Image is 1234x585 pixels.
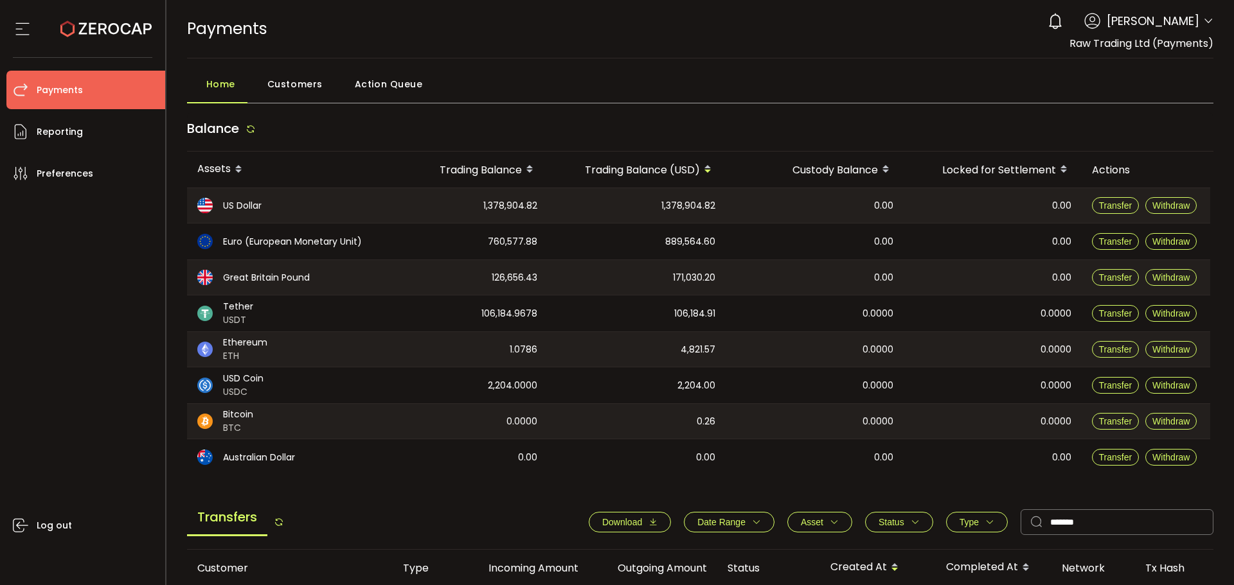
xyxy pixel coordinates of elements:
[197,306,213,321] img: usdt_portfolio.svg
[1145,197,1197,214] button: Withdraw
[1145,341,1197,358] button: Withdraw
[1152,380,1190,390] span: Withdraw
[1041,378,1071,393] span: 0.0000
[1099,416,1132,426] span: Transfer
[960,517,979,527] span: Type
[681,342,715,357] span: 4,821.57
[1145,377,1197,394] button: Withdraw
[481,306,537,321] span: 106,184.9678
[936,557,1051,579] div: Completed At
[589,561,717,575] div: Outgoing Amount
[696,450,715,465] span: 0.00
[874,450,893,465] span: 0.00
[863,414,893,429] span: 0.0000
[602,517,642,527] span: Download
[223,349,267,363] span: ETH
[677,378,715,393] span: 2,204.00
[1099,200,1132,211] span: Transfer
[197,198,213,213] img: usd_portfolio.svg
[488,378,537,393] span: 2,204.0000
[206,71,235,97] span: Home
[197,342,213,357] img: eth_portfolio.svg
[1152,308,1190,319] span: Withdraw
[1152,416,1190,426] span: Withdraw
[187,119,239,137] span: Balance
[863,378,893,393] span: 0.0000
[223,408,253,421] span: Bitcoin
[874,198,893,213] span: 0.00
[863,342,893,357] span: 0.0000
[223,372,264,385] span: USD Coin
[1145,269,1197,286] button: Withdraw
[1099,380,1132,390] span: Transfer
[904,159,1082,180] div: Locked for Settlement
[1041,342,1071,357] span: 0.0000
[1092,197,1140,214] button: Transfer
[1099,308,1132,319] span: Transfer
[223,271,310,284] span: Great Britain Pound
[386,159,548,180] div: Trading Balance
[1145,413,1197,430] button: Withdraw
[697,517,746,527] span: Date Range
[223,385,264,399] span: USDC
[492,270,537,285] span: 126,656.43
[197,414,213,429] img: btc_portfolio.svg
[1082,162,1210,177] div: Actions
[37,81,83,100] span: Payments
[393,561,460,575] div: Type
[661,198,715,213] span: 1,378,904.82
[37,164,93,183] span: Preferences
[223,421,253,435] span: BTC
[1092,269,1140,286] button: Transfer
[223,235,362,249] span: Euro (European Monetary Unit)
[1052,450,1071,465] span: 0.00
[1145,233,1197,250] button: Withdraw
[1099,344,1132,354] span: Transfer
[1092,233,1140,250] button: Transfer
[510,342,537,357] span: 1.0786
[223,300,253,313] span: Tether
[197,270,213,285] img: gbp_portfolio.svg
[1152,272,1190,283] span: Withdraw
[506,414,537,429] span: 0.0000
[1145,305,1197,322] button: Withdraw
[1152,200,1190,211] span: Withdraw
[1052,234,1071,249] span: 0.00
[1052,198,1071,213] span: 0.00
[589,512,671,532] button: Download
[37,123,83,141] span: Reporting
[801,517,823,527] span: Asset
[187,17,267,40] span: Payments
[187,159,386,180] div: Assets
[223,313,253,327] span: USDT
[863,306,893,321] span: 0.0000
[697,414,715,429] span: 0.26
[865,512,933,532] button: Status
[665,234,715,249] span: 889,564.60
[1152,344,1190,354] span: Withdraw
[1084,446,1234,585] iframe: Chat Widget
[1052,270,1071,285] span: 0.00
[223,451,295,464] span: Australian Dollar
[1069,36,1213,51] span: Raw Trading Ltd (Payments)
[1099,236,1132,247] span: Transfer
[787,512,852,532] button: Asset
[267,71,323,97] span: Customers
[548,159,726,180] div: Trading Balance (USD)
[1041,306,1071,321] span: 0.0000
[1099,272,1132,283] span: Transfer
[197,378,213,393] img: usdc_portfolio.svg
[820,557,936,579] div: Created At
[1107,12,1199,30] span: [PERSON_NAME]
[355,71,423,97] span: Action Queue
[874,234,893,249] span: 0.00
[1051,561,1135,575] div: Network
[1092,413,1140,430] button: Transfer
[197,450,213,465] img: aud_portfolio.svg
[460,561,589,575] div: Incoming Amount
[197,234,213,249] img: eur_portfolio.svg
[717,561,820,575] div: Status
[674,306,715,321] span: 106,184.91
[223,199,262,213] span: US Dollar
